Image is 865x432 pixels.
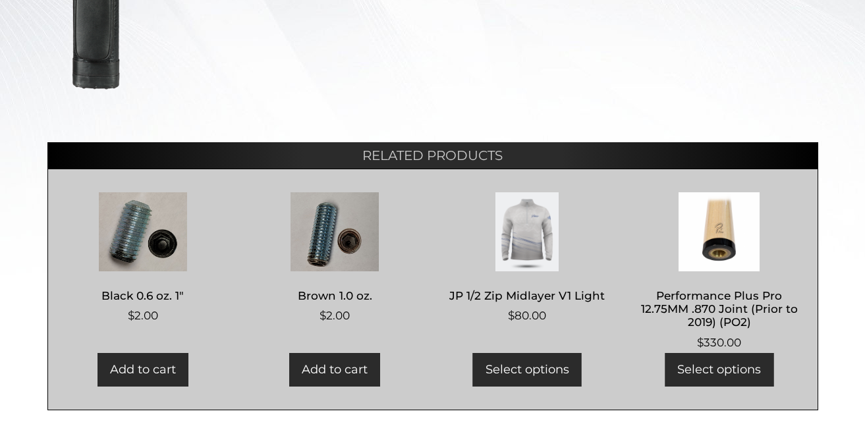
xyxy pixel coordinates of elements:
h2: Related products [47,142,818,169]
h2: Brown 1.0 oz. [253,283,417,308]
h2: Black 0.6 oz. 1″ [61,283,225,308]
span: $ [508,309,515,322]
bdi: 2.00 [320,309,350,322]
img: Image of black weight screw [61,192,225,271]
img: JP 1/2 Zip Midlayer V1 Light [445,192,609,271]
a: JP 1/2 Zip Midlayer V1 Light $80.00 [445,192,609,325]
h2: Performance Plus Pro 12.75MM .870 Joint (Prior to 2019) (PO2) [637,283,801,335]
a: Add to cart: “Performance Plus Pro 12.75MM .870 Joint (Prior to 2019) (PO2)” [665,353,773,387]
img: Brown 1.0 oz. [253,192,417,271]
a: Add to cart: “Brown 1.0 oz.” [289,353,380,387]
span: $ [320,309,326,322]
a: Select options for “JP 1/2 Zip Midlayer V1 Light” [473,353,582,387]
img: Performance Plus Pro 12.75MM .870 Joint (Prior to 2019) (PO2) [637,192,801,271]
span: $ [697,336,704,349]
a: Performance Plus Pro 12.75MM .870 Joint (Prior to 2019) (PO2) $330.00 [637,192,801,352]
a: Add to cart: “Black 0.6 oz. 1"” [98,353,188,387]
bdi: 2.00 [128,309,158,322]
bdi: 80.00 [508,309,546,322]
h2: JP 1/2 Zip Midlayer V1 Light [445,283,609,308]
a: Brown 1.0 oz. $2.00 [253,192,417,325]
bdi: 330.00 [697,336,741,349]
span: $ [128,309,134,322]
a: Black 0.6 oz. 1″ $2.00 [61,192,225,325]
